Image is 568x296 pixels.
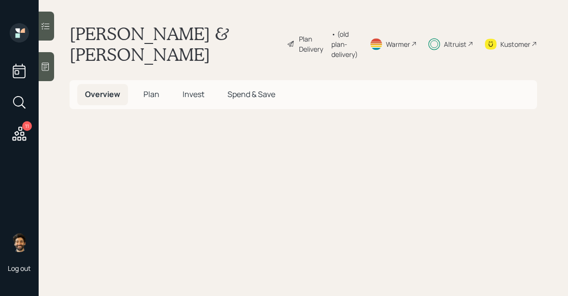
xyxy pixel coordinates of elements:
[183,89,204,99] span: Invest
[500,39,530,49] div: Kustomer
[70,23,279,65] h1: [PERSON_NAME] & [PERSON_NAME]
[331,29,358,59] div: • (old plan-delivery)
[444,39,467,49] div: Altruist
[85,89,120,99] span: Overview
[299,34,327,54] div: Plan Delivery
[10,233,29,252] img: eric-schwartz-headshot.png
[8,264,31,273] div: Log out
[386,39,410,49] div: Warmer
[227,89,275,99] span: Spend & Save
[143,89,159,99] span: Plan
[22,121,32,131] div: 11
